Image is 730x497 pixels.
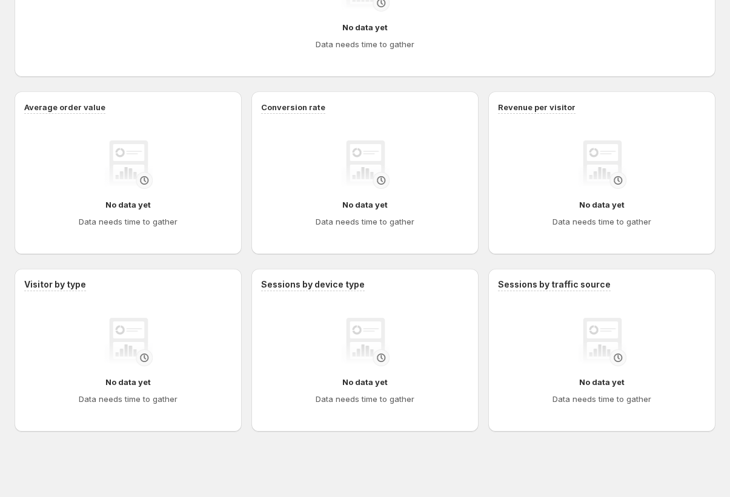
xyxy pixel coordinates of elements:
h4: No data yet [342,376,388,388]
img: No data yet [341,140,390,189]
h4: No data yet [105,376,151,388]
h4: Data needs time to gather [316,393,414,405]
h4: Data needs time to gather [552,216,651,228]
h3: Sessions by traffic source [498,278,611,291]
h3: Average order value [24,101,105,113]
h4: No data yet [105,199,151,211]
h4: Data needs time to gather [79,216,178,228]
h3: Revenue per visitor [498,101,576,113]
img: No data yet [578,140,626,189]
h3: Conversion rate [261,101,325,113]
img: No data yet [578,318,626,366]
img: No data yet [104,318,153,366]
h4: Data needs time to gather [316,216,414,228]
h4: Data needs time to gather [79,393,178,405]
h4: Data needs time to gather [552,393,651,405]
h4: No data yet [342,21,388,33]
h4: No data yet [342,199,388,211]
h4: No data yet [579,199,625,211]
img: No data yet [341,318,390,366]
h4: No data yet [579,376,625,388]
img: No data yet [104,140,153,189]
h3: Visitor by type [24,278,86,291]
h3: Sessions by device type [261,278,365,291]
h4: Data needs time to gather [316,38,414,50]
